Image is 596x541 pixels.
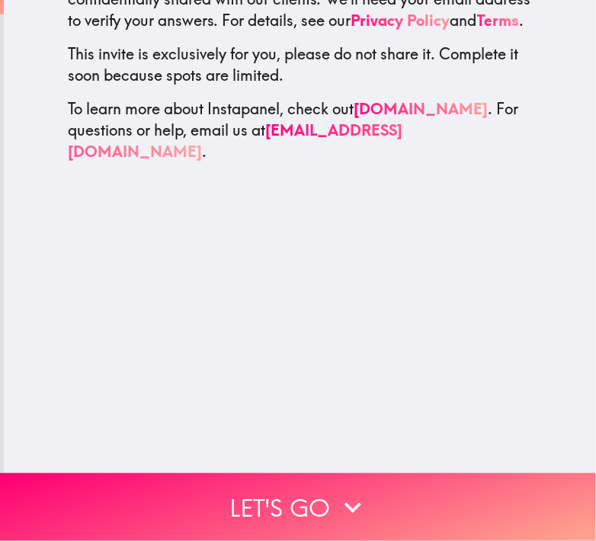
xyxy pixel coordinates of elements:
[69,120,403,161] a: [EMAIL_ADDRESS][DOMAIN_NAME]
[477,11,520,30] a: Terms
[69,43,532,86] p: This invite is exclusively for you, please do not share it. Complete it soon because spots are li...
[351,11,450,30] a: Privacy Policy
[354,99,489,118] a: [DOMAIN_NAME]
[69,98,532,162] p: To learn more about Instapanel, check out . For questions or help, email us at .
